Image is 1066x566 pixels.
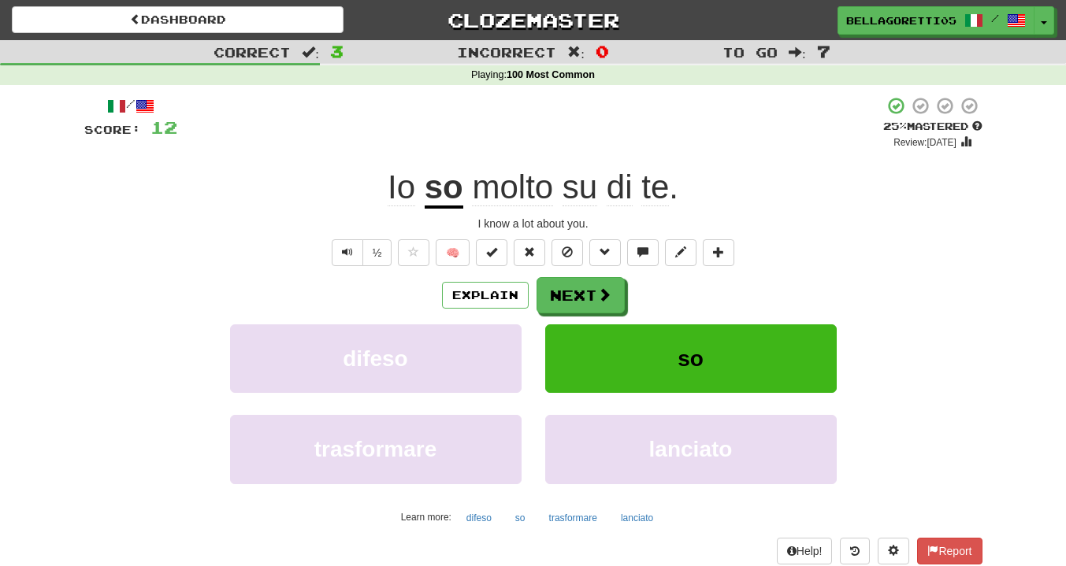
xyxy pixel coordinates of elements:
[398,239,429,266] button: Favorite sentence (alt+f)
[329,239,392,266] div: Text-to-speech controls
[330,42,344,61] span: 3
[552,239,583,266] button: Ignore sentence (alt+i)
[314,437,437,461] span: trasformare
[893,137,956,148] small: Review: [DATE]
[665,239,696,266] button: Edit sentence (alt+d)
[537,277,625,313] button: Next
[840,538,870,564] button: Round history (alt+y)
[917,538,982,564] button: Report
[612,506,662,530] button: lanciato
[230,324,522,393] button: difeso
[507,69,595,80] strong: 100 Most Common
[442,282,529,309] button: Explain
[846,13,956,28] span: BellaGoretti05
[563,168,597,206] span: su
[463,168,678,206] span: .
[540,506,606,530] button: trasformare
[883,120,982,134] div: Mastered
[84,96,177,116] div: /
[883,120,907,132] span: 25 %
[84,123,141,136] span: Score:
[472,168,553,206] span: molto
[777,538,833,564] button: Help!
[545,415,837,483] button: lanciato
[332,239,363,266] button: Play sentence audio (ctl+space)
[458,506,500,530] button: difeso
[367,6,699,34] a: Clozemaster
[343,346,407,371] span: difeso
[678,346,704,371] span: so
[789,46,806,59] span: :
[649,437,733,461] span: lanciato
[401,512,451,523] small: Learn more:
[214,44,291,60] span: Correct
[817,42,830,61] span: 7
[607,168,633,206] span: di
[150,117,177,137] span: 12
[627,239,659,266] button: Discuss sentence (alt+u)
[703,239,734,266] button: Add to collection (alt+a)
[589,239,621,266] button: Grammar (alt+g)
[838,6,1034,35] a: BellaGoretti05 /
[388,168,415,206] span: Io
[545,324,837,393] button: so
[476,239,507,266] button: Set this sentence to 100% Mastered (alt+m)
[302,46,319,59] span: :
[12,6,344,33] a: Dashboard
[641,168,669,206] span: te
[722,44,778,60] span: To go
[84,216,982,231] div: I know a lot about you.
[425,168,463,209] u: so
[457,44,556,60] span: Incorrect
[362,239,392,266] button: ½
[991,13,999,24] span: /
[514,239,545,266] button: Reset to 0% Mastered (alt+r)
[436,239,470,266] button: 🧠
[507,506,534,530] button: so
[596,42,609,61] span: 0
[230,415,522,483] button: trasformare
[567,46,585,59] span: :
